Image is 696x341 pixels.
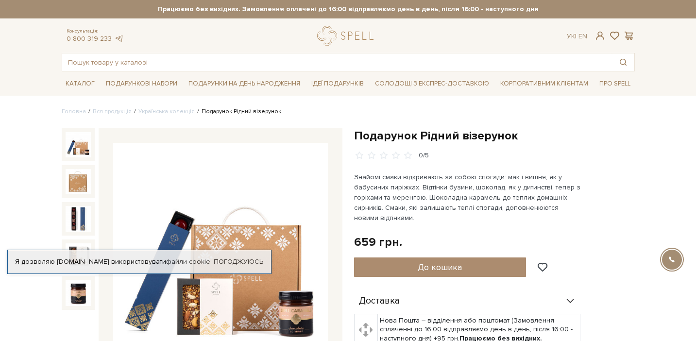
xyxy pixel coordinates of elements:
img: Подарунок Рідний візерунок [66,132,91,157]
span: До кошика [418,262,462,273]
button: До кошика [354,257,526,277]
div: Я дозволяю [DOMAIN_NAME] використовувати [8,257,271,266]
img: Подарунок Рідний візерунок [66,243,91,269]
a: 0 800 319 233 [67,34,112,43]
img: Подарунок Рідний візерунок [66,206,91,231]
img: Подарунок Рідний візерунок [66,280,91,306]
img: Подарунок Рідний візерунок [66,169,91,194]
div: Ук [567,32,587,41]
button: Пошук товару у каталозі [612,53,634,71]
a: Подарунки на День народження [185,76,304,91]
a: Ідеї подарунків [307,76,368,91]
a: Солодощі з експрес-доставкою [371,75,493,92]
a: Подарункові набори [102,76,181,91]
span: Консультація: [67,28,124,34]
a: Каталог [62,76,99,91]
a: Вся продукція [93,108,132,115]
div: 0/5 [419,151,429,160]
a: Головна [62,108,86,115]
a: Погоджуюсь [214,257,263,266]
a: logo [317,26,378,46]
li: Подарунок Рідний візерунок [195,107,281,116]
a: Про Spell [595,76,634,91]
span: | [575,32,577,40]
h1: Подарунок Рідний візерунок [354,128,635,143]
a: telegram [114,34,124,43]
a: Корпоративним клієнтам [496,76,592,91]
a: Українська колекція [138,108,195,115]
strong: Працюємо без вихідних. Замовлення оплачені до 16:00 відправляємо день в день, після 16:00 - насту... [62,5,635,14]
a: En [578,32,587,40]
p: Знайомі смаки відкривають за собою спогади: мак і вишня, як у бабусиних пиріжках. Відтінки бузини... [354,172,582,223]
a: файли cookie [166,257,210,266]
div: 659 грн. [354,235,402,250]
input: Пошук товару у каталозі [62,53,612,71]
span: Доставка [359,297,400,306]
